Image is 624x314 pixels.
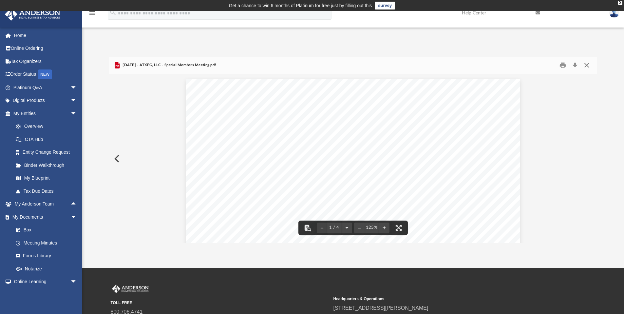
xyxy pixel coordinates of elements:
span: [DATE] - ATXFG, LLC - Special Members Meeting.pdf [121,62,216,68]
img: Anderson Advisors Platinum Portal [111,285,150,293]
a: Online Ordering [5,42,87,55]
span: arrow_drop_up [70,198,84,211]
img: User Pic [609,8,619,18]
span: ATXFG, LLC [330,137,376,145]
div: NEW [38,69,52,79]
a: Box [9,224,80,237]
a: Tax Organizers [5,55,87,68]
span: The following Members of the Limited Liability Company were present, representing a quorum: [247,183,477,188]
span: arrow_drop_down [70,94,84,108]
div: Current zoom level [365,226,379,230]
a: Notarize [9,262,84,275]
span: [PERSON_NAME] [247,205,295,211]
small: TOLL FREE [111,300,329,306]
button: Download [569,60,581,70]
a: survey [375,2,395,10]
i: search [109,9,117,16]
span: 1 / 4 [327,226,342,230]
a: Digital Productsarrow_drop_down [5,94,87,107]
span: [DATE], at [228,168,255,174]
button: Previous File [109,149,123,168]
a: Forms Library [9,249,80,263]
span: OF [348,128,358,136]
i: menu [88,9,96,17]
a: CTA Hub [9,133,87,146]
a: Meeting Minutes [9,236,84,249]
a: menu [88,12,96,17]
span: [PERSON_NAME] [247,226,295,232]
a: Platinum Q&Aarrow_drop_down [5,81,87,94]
div: File preview [109,74,597,243]
div: close [618,1,622,5]
button: Zoom in [379,221,389,235]
a: My Documentsarrow_drop_down [5,210,84,224]
a: Online Learningarrow_drop_down [5,275,84,288]
span: arrow_drop_down [70,81,84,94]
span: Also Present: [247,219,279,225]
a: Binder Walkthrough [9,159,87,172]
small: Headquarters & Operations [333,296,552,302]
a: Order StatusNEW [5,68,87,81]
span: arrow_drop_down [70,107,84,120]
a: Courses [9,288,84,301]
a: Tax Due Dates [9,185,87,198]
button: Toggle findbar [300,221,315,235]
span: A [US_STATE] LIMITED LIABILITY COMPANY [276,146,446,153]
a: My Entitiesarrow_drop_down [5,107,87,120]
a: Overview [9,120,87,133]
span: arrow_drop_down [70,275,84,289]
span: The Special Members Meeting of the Limited Liability Company was held at [GEOGRAPHIC_DATA], [GEOG... [247,162,579,167]
button: Zoom out [354,221,365,235]
span: [PERSON_NAME], Manager, on behalf of Ralphie 12, LLC, Member [248,198,417,204]
button: Next page [342,221,352,235]
div: Get a chance to win 6 months of Platinum for free just by filling out this [229,2,372,10]
a: Home [5,29,87,42]
span: MINUTES OF THE SPECIAL MEETING OF MEMBERS [256,119,449,127]
img: Anderson Advisors Platinum Portal [3,8,62,21]
span: [PERSON_NAME], Manager on behalf of Ralphie 12, LLC was appointed temporary Chairman [246,240,479,245]
button: Print [556,60,569,70]
div: Preview [109,57,597,243]
div: Document Viewer [109,74,597,243]
span: . [299,168,300,174]
a: My Anderson Teamarrow_drop_up [5,198,84,211]
a: Entity Change Request [9,146,87,159]
span: arrow_drop_down [70,210,84,224]
button: 1 / 4 [327,221,342,235]
button: Close [581,60,593,70]
a: [STREET_ADDRESS][PERSON_NAME] [333,305,428,311]
button: Enter fullscreen [391,221,406,235]
a: My Blueprint [9,172,84,185]
span: 9:00 AM [277,168,298,174]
